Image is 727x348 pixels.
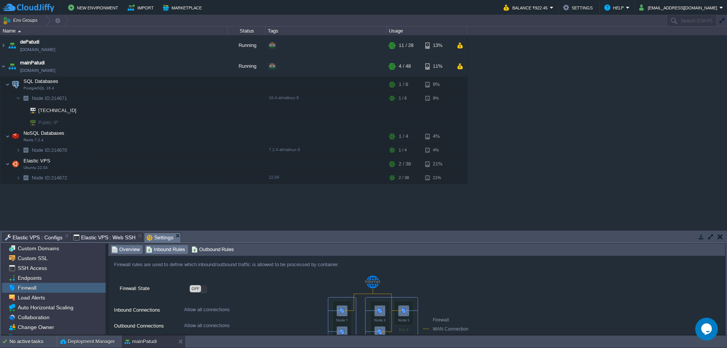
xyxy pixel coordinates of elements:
label: Firewall State [120,284,189,299]
span: Inbound Rules [146,245,185,254]
div: 1 / 6 [399,77,408,92]
img: AMDAwAAAACH5BAEAAAAALAAAAAABAAEAAAICRAEAOw== [20,105,25,116]
a: Custom Domains [16,245,60,252]
img: AMDAwAAAACH5BAEAAAAALAAAAAABAAEAAAICRAEAOw== [25,105,36,116]
button: Import [128,3,156,12]
div: Firewall rules are used to define which inbound/outbound traffic is allowed to be processed by co... [108,256,470,273]
div: 1 / 6 [399,92,407,104]
img: AMDAwAAAACH5BAEAAAAALAAAAAABAAEAAAICRAEAOw== [20,92,31,104]
img: AMDAwAAAACH5BAEAAAAALAAAAAABAAEAAAICRAEAOw== [5,156,10,172]
a: Firewall [16,284,37,291]
div: Firewall [423,316,478,325]
button: Help [604,3,626,12]
a: Migration [16,334,41,340]
span: 22.04 [269,175,279,179]
div: 4% [425,144,450,156]
div: WAN Connection [423,325,478,334]
div: 2 / 38 [399,156,411,172]
div: Allow all connections [184,306,298,316]
a: Elastic VPSUbuntu 22.04 [23,158,51,164]
div: 2 / 38 [399,172,409,184]
span: Public IP [37,117,59,128]
div: 1 / 4 [399,144,407,156]
div: No active tasks [9,336,57,348]
span: [DOMAIN_NAME] [20,67,55,74]
img: CloudJiffy [3,3,54,12]
img: AMDAwAAAACH5BAEAAAAALAAAAAABAAEAAAICRAEAOw== [16,172,20,184]
a: SSH Access [16,265,48,272]
div: 11 / 28 [399,35,413,56]
span: PostgreSQL 16.4 [23,86,54,91]
a: Node ID:214671 [31,95,68,101]
span: Settings [147,233,173,242]
span: Redis 7.2.4 [23,138,44,142]
span: [TECHNICAL_ID] [37,105,78,116]
img: AMDAwAAAACH5BAEAAAAALAAAAAABAAEAAAICRAEAOw== [7,35,17,56]
span: 214670 [31,147,68,153]
div: 1 / 4 [399,129,408,144]
a: SQL DatabasesPostgreSQL 16.4 [23,78,59,84]
button: mainPatudi [125,338,157,345]
div: 9% [425,92,450,104]
iframe: chat widget [695,318,719,340]
span: NoSQL Databases [23,130,66,136]
img: AMDAwAAAACH5BAEAAAAALAAAAAABAAEAAAICRAEAOw== [20,144,31,156]
img: AMDAwAAAACH5BAEAAAAALAAAAAABAAEAAAICRAEAOw== [25,117,36,128]
img: AMDAwAAAACH5BAEAAAAALAAAAAABAAEAAAICRAEAOw== [0,35,6,56]
div: Usage [387,27,467,35]
div: Allow all connections [184,322,298,332]
a: Endpoints [16,275,43,281]
span: Outbound Rules [192,245,234,254]
div: Status [228,27,265,35]
button: Settings [563,3,595,12]
div: Running [228,35,265,56]
div: 9% [425,77,450,92]
a: Collaboration [16,314,51,321]
button: Deployment Manager [60,338,115,345]
button: Balance ₹922.45 [504,3,550,12]
img: AMDAwAAAACH5BAEAAAAALAAAAAABAAEAAAICRAEAOw== [18,30,21,32]
img: AMDAwAAAACH5BAEAAAAALAAAAAABAAEAAAICRAEAOw== [0,56,6,76]
button: New Environment [68,3,120,12]
span: Node ID: [32,175,51,181]
span: Node ID: [32,147,51,153]
div: Running [228,56,265,76]
div: Tags [266,27,386,35]
span: Elastic VPS [23,158,51,164]
img: AMDAwAAAACH5BAEAAAAALAAAAAABAAEAAAICRAEAOw== [20,117,25,128]
span: Elastic VPS : Web SSH [73,233,136,242]
a: mainPatudi [20,59,45,67]
div: 13% [425,35,450,56]
label: Inbound Connections [114,306,183,320]
span: Ubuntu 22.04 [23,165,48,170]
span: Node ID: [32,95,51,101]
div: 21% [425,156,450,172]
a: Change Owner [16,324,55,331]
a: dePatudi [20,38,39,46]
img: AMDAwAAAACH5BAEAAAAALAAAAAABAAEAAAICRAEAOw== [5,129,10,144]
a: Load Alerts [16,294,46,301]
div: LAN Connection [423,334,478,343]
span: 214671 [31,95,68,101]
a: NoSQL DatabasesRedis 7.2.4 [23,130,66,136]
div: OFF [190,285,201,292]
span: [DOMAIN_NAME] [20,46,55,53]
img: AMDAwAAAACH5BAEAAAAALAAAAAABAAEAAAICRAEAOw== [10,156,21,172]
span: Overview [112,245,140,254]
div: Name [1,27,227,35]
img: AMDAwAAAACH5BAEAAAAALAAAAAABAAEAAAICRAEAOw== [16,144,20,156]
div: 4% [425,129,450,144]
a: Auto Horizontal Scaling [16,304,75,311]
a: Custom SSL [16,255,49,262]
